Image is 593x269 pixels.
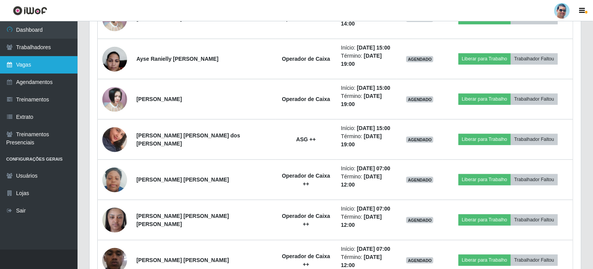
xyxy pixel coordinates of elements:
span: AGENDADO [406,96,433,103]
strong: [PERSON_NAME] [136,96,182,102]
li: Término: [341,213,392,229]
li: Término: [341,173,392,189]
strong: Operador de Caixa ++ [282,213,330,227]
button: Trabalhador Faltou [511,134,558,145]
span: AGENDADO [406,217,433,223]
strong: Operador de Caixa [282,96,330,102]
time: [DATE] 15:00 [357,125,390,131]
span: AGENDADO [406,137,433,143]
span: AGENDADO [406,257,433,264]
strong: Operador de Caixa [282,56,330,62]
li: Início: [341,205,392,213]
img: CoreUI Logo [13,6,47,15]
button: Trabalhador Faltou [511,255,558,266]
strong: Operador de Caixa ++ [282,253,330,267]
button: Trabalhador Faltou [511,94,558,105]
img: 1759016439703.jpeg [102,118,127,162]
span: AGENDADO [406,177,433,183]
strong: [PERSON_NAME] [PERSON_NAME] [136,257,229,263]
strong: [PERSON_NAME] [PERSON_NAME] dos [PERSON_NAME] [136,132,240,147]
strong: ASG ++ [296,136,316,142]
li: Início: [341,84,392,92]
time: [DATE] 07:00 [357,206,390,212]
button: Trabalhador Faltou [511,214,558,225]
li: Término: [341,52,392,68]
button: Liberar para Trabalho [459,94,511,105]
li: Término: [341,132,392,149]
img: 1712274228951.jpeg [102,43,127,75]
time: [DATE] 15:00 [357,85,390,91]
button: Liberar para Trabalho [459,134,511,145]
li: Início: [341,164,392,173]
li: Início: [341,44,392,52]
img: 1709225632480.jpeg [102,163,127,196]
time: [DATE] 07:00 [357,246,390,252]
button: Liberar para Trabalho [459,255,511,266]
strong: Ayse Ranielly [PERSON_NAME] [136,56,219,62]
img: 1747442634069.jpeg [102,87,127,112]
button: Liberar para Trabalho [459,53,511,64]
button: Trabalhador Faltou [511,174,558,185]
img: 1734430327738.jpeg [102,204,127,236]
time: [DATE] 07:00 [357,165,390,171]
li: Início: [341,124,392,132]
span: AGENDADO [406,56,433,62]
time: [DATE] 15:00 [357,45,390,51]
strong: [PERSON_NAME] [PERSON_NAME] [PERSON_NAME] [136,213,229,227]
button: Liberar para Trabalho [459,174,511,185]
strong: Operador de Caixa ++ [282,173,330,187]
li: Término: [341,92,392,108]
button: Trabalhador Faltou [511,53,558,64]
strong: [PERSON_NAME] [PERSON_NAME] [136,176,229,183]
button: Liberar para Trabalho [459,214,511,225]
li: Início: [341,245,392,253]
